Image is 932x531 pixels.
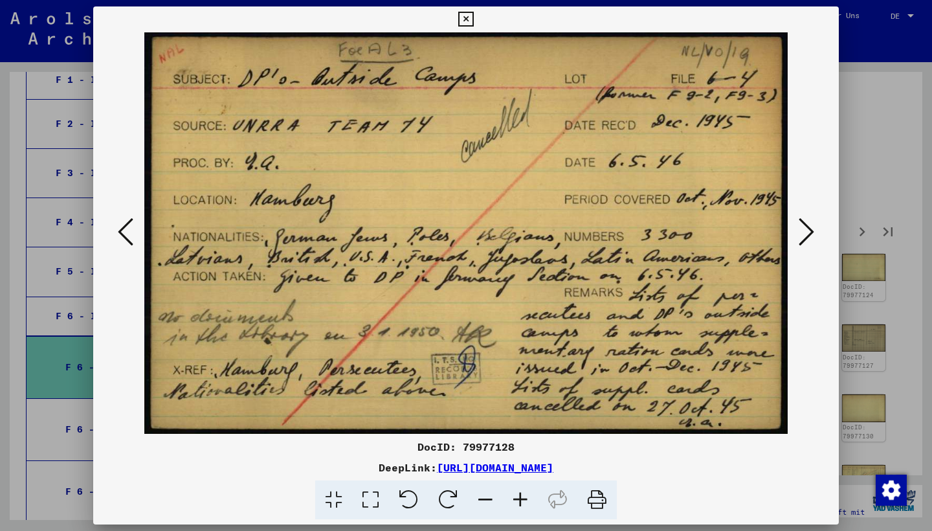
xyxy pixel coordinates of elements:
div: DeepLink: [93,460,839,475]
div: DocID: 79977128 [93,439,839,455]
img: 001.jpg [137,32,795,434]
img: Zustimmung ändern [876,475,907,506]
a: [URL][DOMAIN_NAME] [437,461,553,474]
div: Zustimmung ändern [875,474,906,505]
